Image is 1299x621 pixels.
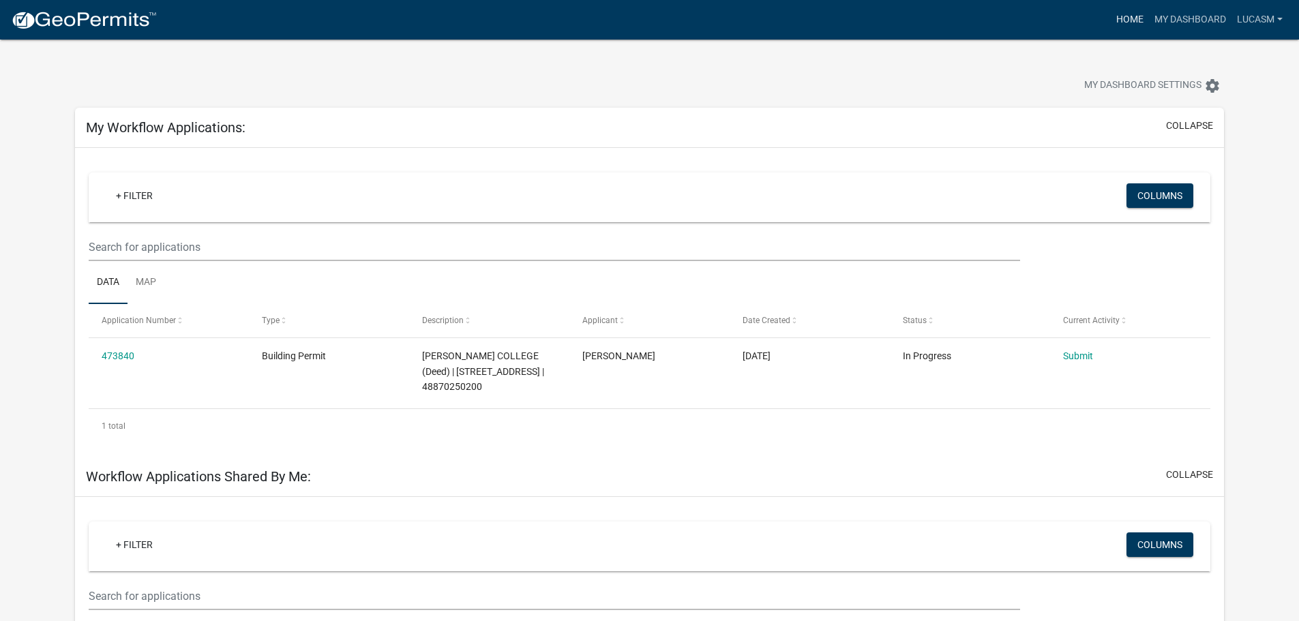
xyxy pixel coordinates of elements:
[1166,468,1213,482] button: collapse
[1063,350,1093,361] a: Submit
[75,148,1224,457] div: collapse
[89,582,1019,610] input: Search for applications
[249,304,409,337] datatable-header-cell: Type
[1073,72,1231,99] button: My Dashboard Settingssettings
[730,304,890,337] datatable-header-cell: Date Created
[1049,304,1210,337] datatable-header-cell: Current Activity
[1166,119,1213,133] button: collapse
[422,316,464,325] span: Description
[409,304,569,337] datatable-header-cell: Description
[89,233,1019,261] input: Search for applications
[903,350,951,361] span: In Progress
[102,350,134,361] a: 473840
[422,350,544,393] span: SIMPSON COLLEGE (Deed) | 701 N C ST | 48870250200
[1231,7,1288,33] a: LucasM
[128,261,164,305] a: Map
[262,350,326,361] span: Building Permit
[743,316,790,325] span: Date Created
[569,304,730,337] datatable-header-cell: Applicant
[1126,532,1193,557] button: Columns
[262,316,280,325] span: Type
[1126,183,1193,208] button: Columns
[1063,316,1120,325] span: Current Activity
[105,183,164,208] a: + Filter
[86,468,311,485] h5: Workflow Applications Shared By Me:
[582,316,618,325] span: Applicant
[86,119,245,136] h5: My Workflow Applications:
[582,350,655,361] span: Lucas Mulder
[89,409,1210,443] div: 1 total
[903,316,927,325] span: Status
[889,304,1049,337] datatable-header-cell: Status
[1084,78,1201,94] span: My Dashboard Settings
[743,350,771,361] span: 09/04/2025
[1204,78,1221,94] i: settings
[1111,7,1149,33] a: Home
[1149,7,1231,33] a: My Dashboard
[102,316,176,325] span: Application Number
[105,532,164,557] a: + Filter
[89,304,249,337] datatable-header-cell: Application Number
[89,261,128,305] a: Data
